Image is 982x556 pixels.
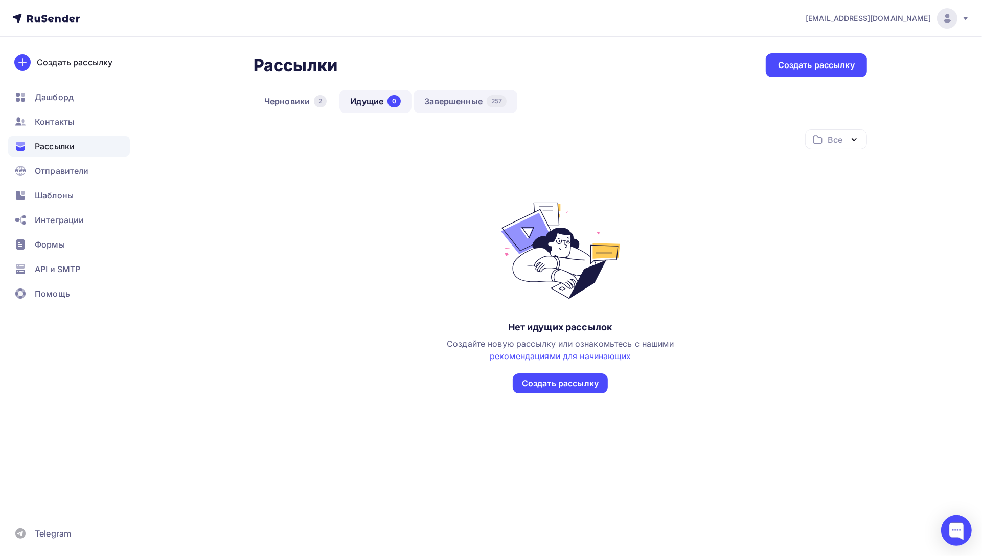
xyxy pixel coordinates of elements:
[490,351,631,361] a: рекомендациями для начинающих
[35,189,74,202] span: Шаблоны
[778,59,855,71] div: Создать рассылку
[8,136,130,157] a: Рассылки
[805,129,867,149] button: Все
[522,377,599,389] div: Создать рассылку
[8,112,130,132] a: Контакты
[387,95,401,107] div: 0
[8,185,130,206] a: Шаблоны
[254,90,337,113] a: Черновики2
[8,87,130,107] a: Дашборд
[8,234,130,255] a: Формы
[35,140,75,152] span: Рассылки
[314,95,327,107] div: 2
[37,56,112,69] div: Создать рассылку
[35,263,80,275] span: API и SMTP
[8,161,130,181] a: Отправители
[806,8,970,29] a: [EMAIL_ADDRESS][DOMAIN_NAME]
[35,214,84,226] span: Интеграции
[339,90,412,113] a: Идущие0
[35,91,74,103] span: Дашборд
[254,55,337,76] h2: Рассылки
[35,527,71,540] span: Telegram
[35,116,74,128] span: Контакты
[487,95,507,107] div: 257
[806,13,931,24] span: [EMAIL_ADDRESS][DOMAIN_NAME]
[447,339,674,361] span: Создайте новую рассылку или ознакомьтесь с нашими
[508,321,613,333] div: Нет идущих рассылок
[35,287,70,300] span: Помощь
[828,134,842,146] div: Все
[35,165,89,177] span: Отправители
[414,90,517,113] a: Завершенные257
[35,238,65,251] span: Формы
